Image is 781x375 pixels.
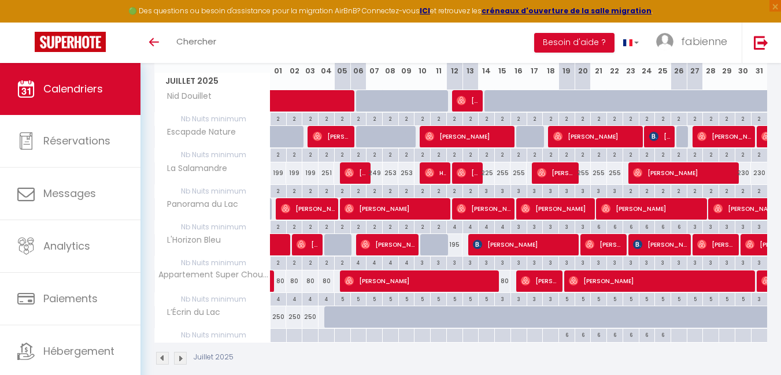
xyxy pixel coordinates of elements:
div: 2 [575,113,591,124]
div: 2 [495,113,510,124]
abbr: J [532,53,537,64]
div: 2 [414,221,430,232]
div: 2 [319,185,334,196]
img: logout [754,35,768,50]
div: 2 [399,148,414,159]
th: 29 [719,39,735,90]
abbr: M [291,53,298,64]
span: L'Horizon Bleu [157,234,224,247]
span: Nb Nuits minimum [155,113,270,125]
th: 11 [431,39,447,90]
span: Réservations [43,133,110,148]
abbr: S [676,53,682,64]
div: 199 [271,162,287,184]
div: 2 [719,185,735,196]
div: 249 [367,162,383,184]
div: 2 [623,148,639,159]
span: [PERSON_NAME] [537,162,575,184]
div: 3 [719,257,735,268]
div: 2 [335,221,350,232]
abbr: S [452,53,457,64]
abbr: J [420,53,425,64]
div: 2 [639,185,655,196]
abbr: L [709,53,713,64]
div: 251 [319,162,335,184]
th: 18 [543,39,559,90]
th: 16 [510,39,527,90]
span: [PERSON_NAME] [633,162,735,184]
div: 3 [527,221,543,232]
div: 3 [527,257,543,268]
div: 2 [703,113,719,124]
div: 2 [414,113,430,124]
div: 199 [286,162,302,184]
div: 2 [351,113,367,124]
a: créneaux d'ouverture de la salle migration [482,6,652,16]
span: Juillet 2025 [155,73,270,90]
div: 4 [302,293,318,304]
div: 3 [752,221,767,232]
span: [PERSON_NAME] [697,233,735,255]
div: 2 [351,185,367,196]
div: 2 [367,148,382,159]
div: 2 [703,185,719,196]
div: 2 [671,113,687,124]
span: [PERSON_NAME] [313,125,350,147]
div: 4 [463,221,479,232]
div: 2 [431,113,446,124]
div: 2 [431,148,446,159]
div: 3 [591,185,606,196]
div: 2 [623,113,639,124]
abbr: D [356,53,361,64]
div: 2 [543,113,558,124]
div: 2 [463,185,479,196]
div: 2 [414,148,430,159]
div: 3 [575,185,591,196]
div: 4 [351,257,367,268]
div: 2 [671,148,687,159]
div: 2 [687,113,703,124]
div: 2 [271,148,286,159]
th: 02 [286,39,302,90]
span: [PERSON_NAME] [457,162,478,184]
div: 2 [271,113,286,124]
th: 19 [558,39,575,90]
th: 01 [271,39,287,90]
th: 24 [639,39,655,90]
th: 04 [319,39,335,90]
div: 2 [302,148,318,159]
abbr: M [739,53,746,64]
div: 2 [287,257,302,268]
span: Nb Nuits minimum [155,221,270,233]
span: [PERSON_NAME] [425,125,511,147]
span: Analytics [43,239,90,253]
th: 22 [607,39,623,90]
div: 2 [735,113,751,124]
div: 225 [479,162,495,184]
abbr: D [580,53,586,64]
div: 3 [735,221,751,232]
span: [PERSON_NAME] [361,233,414,255]
a: Chercher [168,23,225,63]
span: Heykel Chater [425,162,446,184]
div: 3 [511,185,527,196]
abbr: M [403,53,410,64]
span: [PERSON_NAME] [553,125,639,147]
div: 255 [607,162,623,184]
div: 80 [271,270,287,292]
div: 2 [655,113,671,124]
span: [PERSON_NAME] [649,125,671,147]
div: 253 [398,162,414,184]
div: 3 [703,221,719,232]
abbr: M [275,53,282,64]
th: 20 [575,39,591,90]
div: 2 [383,148,398,159]
div: 2 [335,148,350,159]
th: 26 [671,39,687,90]
th: 09 [398,39,414,90]
div: 255 [495,162,511,184]
div: 2 [735,185,751,196]
div: 3 [447,257,462,268]
div: 3 [479,185,494,196]
abbr: M [723,53,730,64]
